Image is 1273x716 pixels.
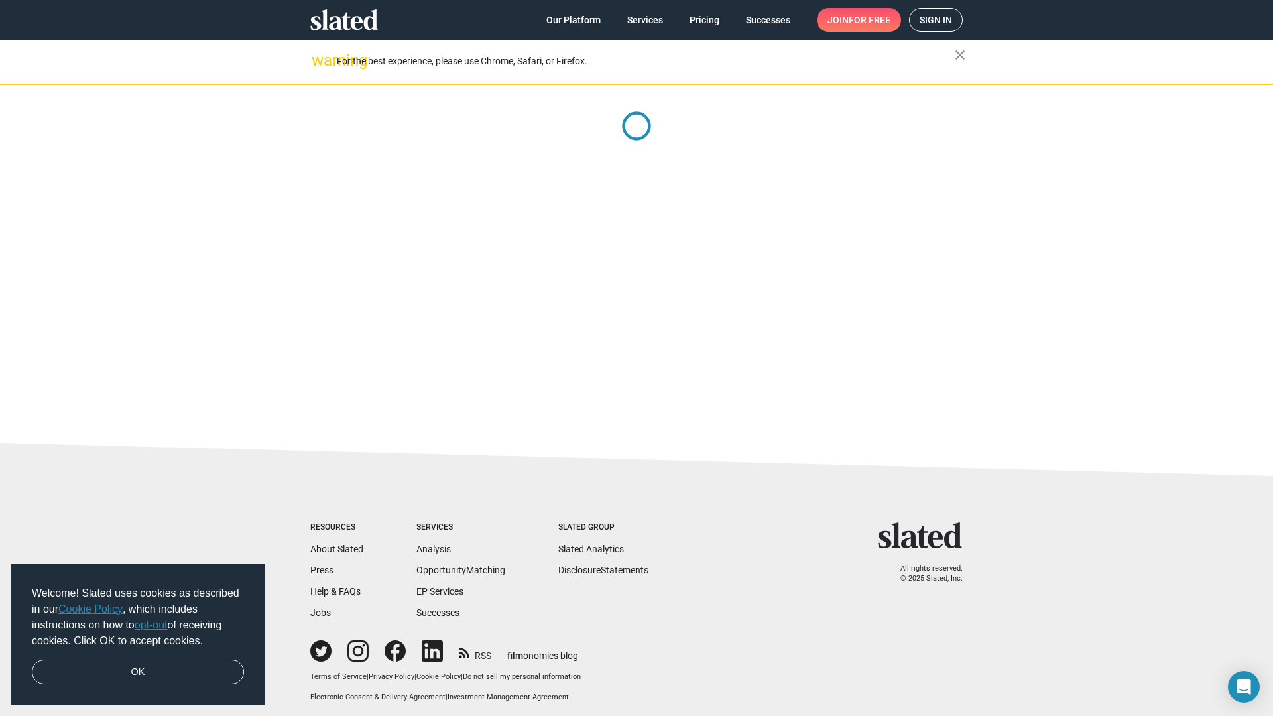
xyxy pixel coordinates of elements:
[909,8,963,32] a: Sign in
[310,586,361,597] a: Help & FAQs
[886,564,963,583] p: All rights reserved. © 2025 Slated, Inc.
[507,650,523,661] span: film
[369,672,414,681] a: Privacy Policy
[627,8,663,32] span: Services
[817,8,901,32] a: Joinfor free
[414,672,416,681] span: |
[310,565,333,575] a: Press
[617,8,674,32] a: Services
[536,8,611,32] a: Our Platform
[416,544,451,554] a: Analysis
[952,47,968,63] mat-icon: close
[367,672,369,681] span: |
[310,544,363,554] a: About Slated
[310,607,331,618] a: Jobs
[310,693,446,701] a: Electronic Consent & Delivery Agreement
[11,564,265,706] div: cookieconsent
[448,693,569,701] a: Investment Management Agreement
[337,52,955,70] div: For the best experience, please use Chrome, Safari, or Firefox.
[690,8,719,32] span: Pricing
[827,8,890,32] span: Join
[558,565,648,575] a: DisclosureStatements
[746,8,790,32] span: Successes
[461,672,463,681] span: |
[920,9,952,31] span: Sign in
[135,619,168,630] a: opt-out
[416,672,461,681] a: Cookie Policy
[507,639,578,662] a: filmonomics blog
[446,693,448,701] span: |
[546,8,601,32] span: Our Platform
[416,565,505,575] a: OpportunityMatching
[558,522,648,533] div: Slated Group
[849,8,890,32] span: for free
[416,522,505,533] div: Services
[735,8,801,32] a: Successes
[679,8,730,32] a: Pricing
[463,672,581,682] button: Do not sell my personal information
[312,52,328,68] mat-icon: warning
[310,522,363,533] div: Resources
[58,603,123,615] a: Cookie Policy
[310,672,367,681] a: Terms of Service
[32,585,244,649] span: Welcome! Slated uses cookies as described in our , which includes instructions on how to of recei...
[1228,671,1260,703] div: Open Intercom Messenger
[459,642,491,662] a: RSS
[558,544,624,554] a: Slated Analytics
[416,586,463,597] a: EP Services
[416,607,459,618] a: Successes
[32,660,244,685] a: dismiss cookie message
